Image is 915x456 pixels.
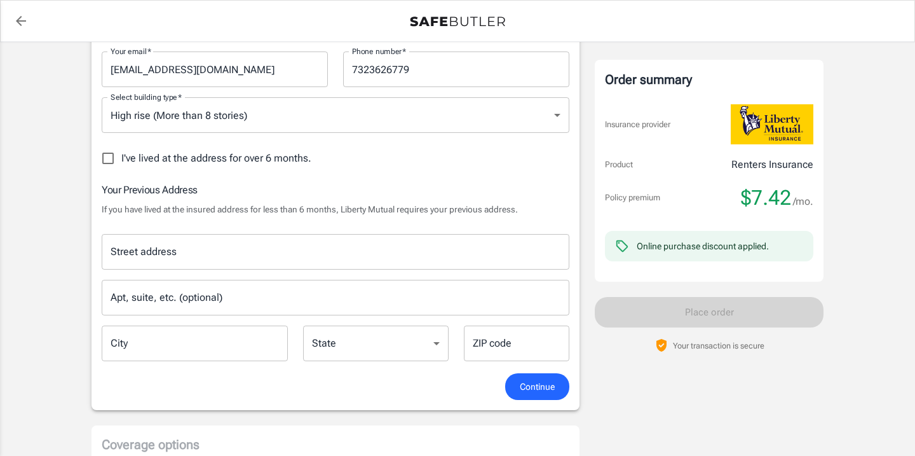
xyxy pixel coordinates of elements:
img: Liberty Mutual [731,104,813,144]
h6: Your Previous Address [102,182,569,198]
span: I've lived at the address for over 6 months. [121,151,311,166]
div: Order summary [605,70,813,89]
label: Select building type [111,92,182,102]
input: Enter number [343,52,569,87]
span: /mo. [793,193,813,211]
div: High rise (More than 8 stories) [102,97,569,133]
label: Phone number [352,46,406,57]
button: Continue [505,373,569,401]
label: Your email [111,46,151,57]
input: Enter email [102,52,328,87]
a: back to quotes [8,8,34,34]
p: Your transaction is secure [673,340,764,352]
p: If you have lived at the insured address for less than 6 months, Liberty Mutual requires your pre... [102,203,569,216]
span: $7.42 [741,185,791,211]
p: Insurance provider [605,118,670,131]
span: Continue [520,379,555,395]
p: Renters Insurance [731,157,813,172]
p: Product [605,158,633,171]
p: Policy premium [605,191,660,204]
div: Online purchase discount applied. [637,240,769,252]
img: Back to quotes [410,17,505,27]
